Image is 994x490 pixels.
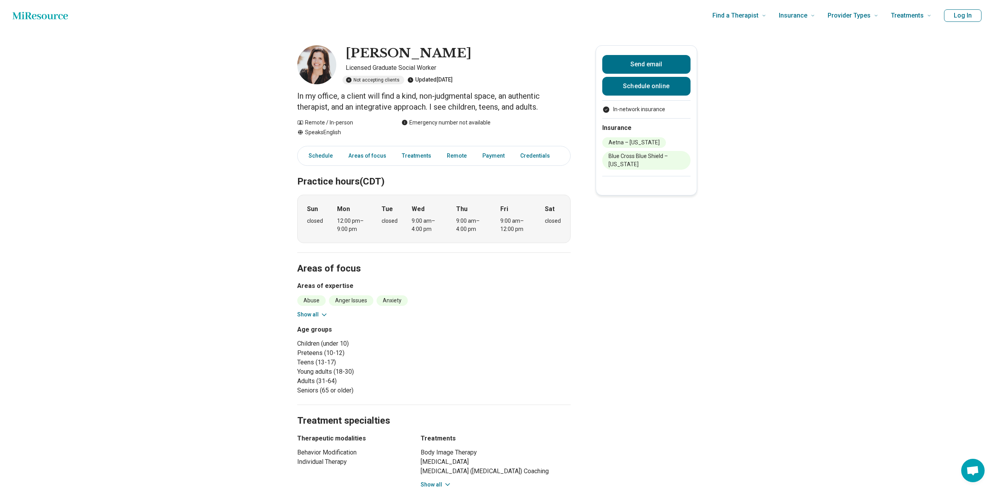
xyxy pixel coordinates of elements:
[337,204,350,214] strong: Mon
[297,91,571,112] p: In my office, a client will find a kind, non-judgmental space, an authentic therapist, and an int...
[297,457,407,467] li: Individual Therapy
[297,119,386,127] div: Remote / In-person
[421,448,571,457] li: Body Image Therapy
[297,376,431,386] li: Adults (31-64)
[412,217,442,233] div: 9:00 am – 4:00 pm
[500,217,530,233] div: 9:00 am – 12:00 pm
[500,204,508,214] strong: Fri
[602,55,691,74] button: Send email
[382,204,393,214] strong: Tue
[944,9,982,22] button: Log In
[961,459,985,482] div: Open chat
[421,481,451,489] button: Show all
[402,119,491,127] div: Emergency number not available
[456,204,468,214] strong: Thu
[478,148,509,164] a: Payment
[297,156,571,188] h2: Practice hours (CDT)
[382,217,398,225] div: closed
[297,448,407,457] li: Behavior Modification
[337,217,367,233] div: 12:00 pm – 9:00 pm
[891,10,924,21] span: Treatments
[297,243,571,275] h2: Areas of focus
[343,76,404,84] div: Not accepting clients
[297,339,431,348] li: Children (under 10)
[297,348,431,358] li: Preteens (10-12)
[297,311,328,319] button: Show all
[779,10,807,21] span: Insurance
[297,325,431,334] h3: Age groups
[602,105,691,114] li: In-network insurance
[712,10,758,21] span: Find a Therapist
[516,148,559,164] a: Credentials
[297,386,431,395] li: Seniors (65 or older)
[297,45,336,84] img: Ellen Teran, Licensed Graduate Social Worker
[442,148,471,164] a: Remote
[297,367,431,376] li: Young adults (18-30)
[421,467,571,476] li: [MEDICAL_DATA] ([MEDICAL_DATA]) Coaching
[346,45,471,62] h1: [PERSON_NAME]
[602,105,691,114] ul: Payment options
[602,151,691,170] li: Blue Cross Blue Shield – [US_STATE]
[828,10,871,21] span: Provider Types
[297,396,571,428] h2: Treatment specialties
[344,148,391,164] a: Areas of focus
[407,76,453,84] div: Updated [DATE]
[346,63,571,73] p: Licensed Graduate Social Worker
[297,434,407,443] h3: Therapeutic modalities
[297,128,386,137] div: Speaks English
[545,217,561,225] div: closed
[397,148,436,164] a: Treatments
[421,434,571,443] h3: Treatments
[12,8,68,23] a: Home page
[602,77,691,96] a: Schedule online
[307,204,318,214] strong: Sun
[412,204,425,214] strong: Wed
[545,204,555,214] strong: Sat
[602,123,691,133] h2: Insurance
[307,217,323,225] div: closed
[377,295,408,306] li: Anxiety
[297,281,571,291] h3: Areas of expertise
[602,137,666,148] li: Aetna – [US_STATE]
[456,217,486,233] div: 9:00 am – 4:00 pm
[297,195,571,243] div: When does the program meet?
[297,358,431,367] li: Teens (13-17)
[329,295,373,306] li: Anger Issues
[297,295,326,306] li: Abuse
[299,148,337,164] a: Schedule
[421,457,571,467] li: [MEDICAL_DATA]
